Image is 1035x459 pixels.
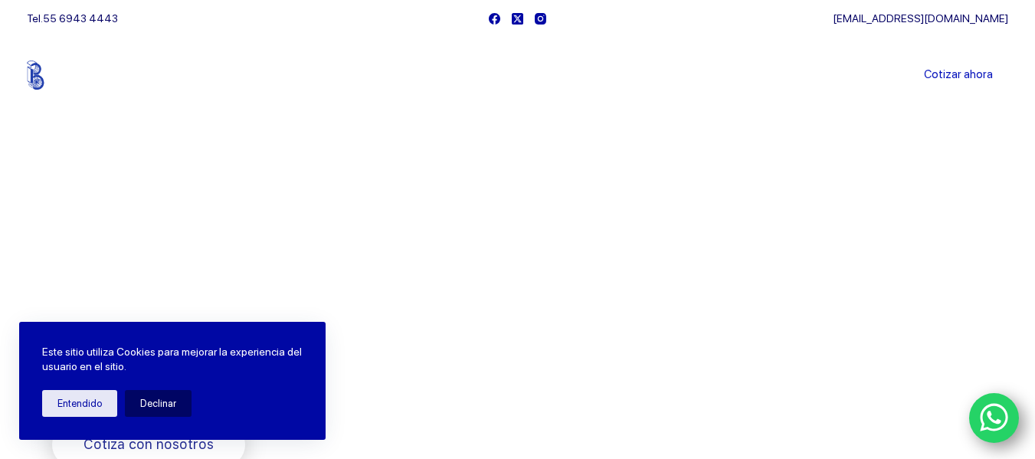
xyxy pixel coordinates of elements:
[489,13,500,25] a: Facebook
[42,345,303,375] p: Este sitio utiliza Cookies para mejorar la experiencia del usuario en el sitio.
[42,390,117,417] button: Entendido
[969,393,1020,444] a: WhatsApp
[27,12,118,25] span: Tel.
[52,261,492,367] span: Somos los doctores de la industria
[27,61,123,90] img: Balerytodo
[512,13,523,25] a: X (Twitter)
[52,228,248,248] span: Bienvenido a Balerytodo®
[43,12,118,25] a: 55 6943 4443
[833,12,1008,25] a: [EMAIL_ADDRESS][DOMAIN_NAME]
[125,390,192,417] button: Declinar
[535,13,546,25] a: Instagram
[337,37,698,113] nav: Menu Principal
[909,60,1008,90] a: Cotizar ahora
